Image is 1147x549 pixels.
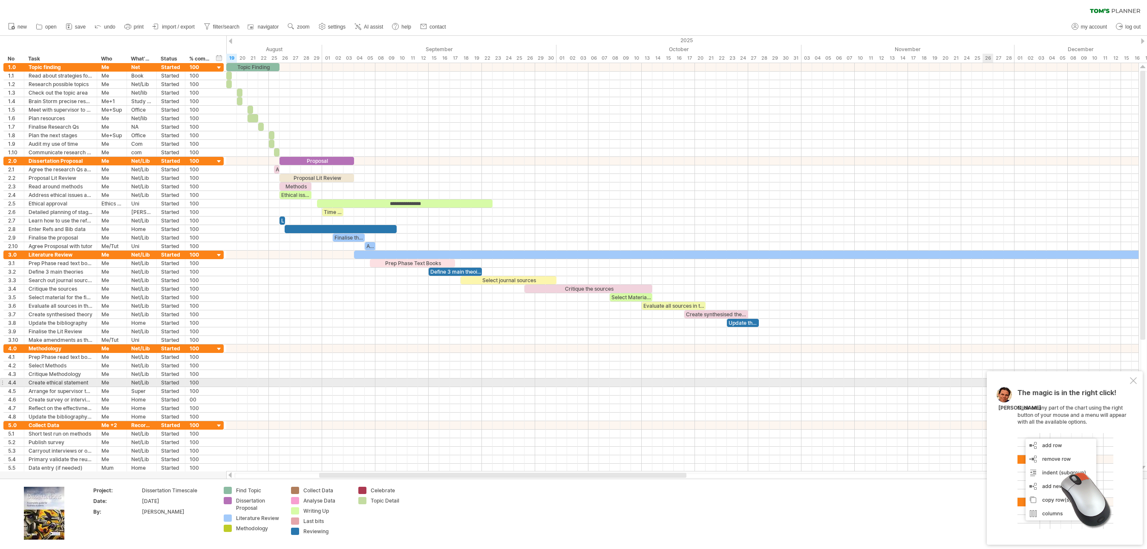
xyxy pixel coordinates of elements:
div: Me [101,63,122,71]
div: Me [101,234,122,242]
div: Search out journal sources [29,276,92,284]
div: 100 [190,251,210,259]
div: Monday, 13 October 2025 [642,54,652,63]
div: Tuesday, 21 October 2025 [706,54,716,63]
div: Friday, 19 September 2025 [471,54,482,63]
div: 3.2 [8,268,20,276]
div: Read around methods [29,182,92,191]
div: 100 [190,225,210,233]
div: Wednesday, 8 October 2025 [610,54,620,63]
div: Started [161,217,181,225]
div: com [131,148,152,156]
div: Brain Storm precise research Qs [29,97,92,105]
div: Tuesday, 4 November 2025 [812,54,823,63]
div: Net/Lib [131,174,152,182]
div: Started [161,191,181,199]
div: Monday, 17 November 2025 [908,54,919,63]
div: 100 [190,199,210,208]
div: Communicate research Qs [29,148,92,156]
span: open [45,24,57,30]
div: 1.7 [8,123,20,131]
div: Me [101,140,122,148]
div: Dissertation Proposal [29,157,92,165]
div: Net/lib [131,89,152,97]
div: Monday, 24 November 2025 [961,54,972,63]
div: Thursday, 11 December 2025 [1100,54,1110,63]
div: September 2025 [322,45,556,54]
div: Tuesday, 14 October 2025 [652,54,663,63]
div: Check out the topic area [29,89,92,97]
div: Tuesday, 9 September 2025 [386,54,397,63]
div: Status [161,55,180,63]
div: 2.1 [8,165,20,173]
img: ae64b563-e3e0-416d-90a8-e32b171956a1.jpg [24,487,64,540]
div: Friday, 5 September 2025 [365,54,375,63]
div: Tuesday, 25 November 2025 [972,54,983,63]
div: Ethical approval [29,199,92,208]
div: Monday, 29 September 2025 [535,54,546,63]
div: 100 [190,97,210,105]
div: Plan the next stages [29,131,92,139]
div: 2.5 [8,199,20,208]
div: Finalise the Proposal [333,234,365,242]
div: Wednesday, 3 September 2025 [343,54,354,63]
div: Define 3 main theories [29,268,92,276]
div: Prep Phase read text books [29,259,92,267]
a: contact [418,21,449,32]
div: Friday, 12 September 2025 [418,54,429,63]
span: my account [1081,24,1107,30]
div: 100 [190,148,210,156]
div: Proposal Lit Review [280,174,354,182]
div: Tuesday, 26 August 2025 [280,54,290,63]
span: import / export [162,24,195,30]
div: Me [101,114,122,122]
div: Friday, 10 October 2025 [631,54,642,63]
div: No [8,55,19,63]
div: Started [161,106,181,114]
div: Thursday, 6 November 2025 [833,54,844,63]
div: 100 [190,140,210,148]
a: save [63,21,88,32]
div: 100 [190,191,210,199]
div: Me [101,225,122,233]
span: undo [104,24,115,30]
div: NA [131,123,152,131]
div: Friday, 3 October 2025 [578,54,588,63]
div: Wednesday, 12 November 2025 [876,54,887,63]
div: 100 [190,234,210,242]
div: 3.1 [8,259,20,267]
div: 100 [190,106,210,114]
div: Monday, 1 September 2025 [322,54,333,63]
div: 100 [190,123,210,131]
div: [PERSON_NAME]'s Pl [131,208,152,216]
div: Detailed planning of stages [29,208,92,216]
span: print [134,24,144,30]
div: Me [101,191,122,199]
div: Net/Lib [131,234,152,242]
div: Net/lib [131,114,152,122]
div: Friday, 14 November 2025 [897,54,908,63]
div: Research possible topics [29,80,92,88]
div: Finalise Research Qs [29,123,92,131]
div: Me/Tut [101,242,122,250]
div: Wednesday, 20 August 2025 [237,54,248,63]
div: Thursday, 25 September 2025 [514,54,525,63]
div: Monday, 15 December 2025 [1121,54,1132,63]
span: navigator [258,24,279,30]
div: Tuesday, 9 December 2025 [1078,54,1089,63]
div: Wednesday, 17 September 2025 [450,54,461,63]
div: Started [161,208,181,216]
a: print [122,21,146,32]
div: 100 [190,63,210,71]
div: Com [131,140,152,148]
div: Started [161,268,181,276]
div: Me [101,285,122,293]
div: Net/Lib [131,285,152,293]
div: Wednesday, 10 December 2025 [1089,54,1100,63]
div: Monday, 8 September 2025 [375,54,386,63]
div: Tuesday, 28 October 2025 [759,54,769,63]
div: Friday, 5 December 2025 [1057,54,1068,63]
div: Started [161,89,181,97]
div: Started [161,165,181,173]
div: Started [161,157,181,165]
